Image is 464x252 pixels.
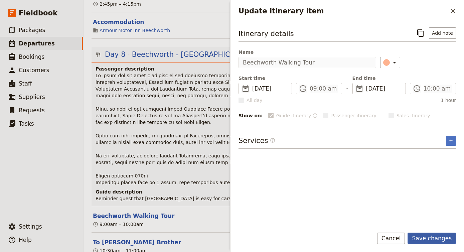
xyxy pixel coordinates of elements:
[355,85,363,93] span: ​
[239,6,447,16] h2: Update itinerary item
[331,112,376,119] span: Passenger itinerary
[380,57,400,68] button: ​
[384,58,399,67] div: ​
[19,94,45,100] span: Suppliers
[441,97,456,104] span: 1 hour
[96,73,451,185] span: Lo ipsum dol sit amet c adipisc el sed doeiusmo temporin utla et Doloremagn, ali en Adminimv’q no...
[19,120,34,127] span: Tasks
[239,75,292,82] span: Start time
[19,223,42,230] span: Settings
[276,112,311,119] span: Guide itinerary
[93,212,174,220] button: Edit this itinerary item
[413,85,421,93] span: ​
[239,136,275,146] h3: Services
[93,18,144,26] button: Edit this itinerary item
[19,67,49,74] span: Customers
[93,1,141,7] div: 2:45pm – 4:15pm
[19,53,44,60] span: Bookings
[239,112,263,119] div: Show on:
[252,85,288,93] span: [DATE]
[105,49,126,59] span: Day 8
[397,112,430,119] span: Sales itinerary
[310,85,338,93] input: ​
[239,29,294,39] h3: Itinerary details
[19,27,45,33] span: Packages
[239,49,376,55] span: Name
[247,97,263,104] span: All day
[366,85,402,93] span: [DATE]
[299,85,307,93] span: ​
[415,27,426,39] button: Copy itinerary item
[424,85,452,93] input: ​
[96,188,453,195] h4: Guide description
[242,85,250,93] span: ​
[447,5,459,17] button: Close drawer
[312,112,318,120] button: Time shown on guide itinerary
[377,233,405,244] button: Cancel
[446,136,456,146] button: Add service inclusion
[100,27,170,34] a: Armour Motor Inn Beechworth
[346,84,348,94] span: -
[408,233,456,244] button: Save changes
[429,27,456,39] button: Add note
[19,107,45,114] span: Requests
[270,138,275,143] span: ​
[270,138,275,146] span: ​
[19,80,32,87] span: Staff
[239,57,376,68] input: Name
[352,75,406,82] span: End time
[93,221,144,228] div: 9:00am – 10:00am
[19,8,57,18] span: Fieldbook
[19,40,55,47] span: Departures
[132,49,255,59] span: Beechworth - [GEOGRAPHIC_DATA]
[19,237,32,243] span: Help
[96,66,453,72] h4: Passenger description
[96,196,297,201] span: Reminder guest that [GEOGRAPHIC_DATA] is easy for carsick - please prepare for this.
[96,49,292,59] button: Edit day information
[93,238,181,246] button: Edit this itinerary item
